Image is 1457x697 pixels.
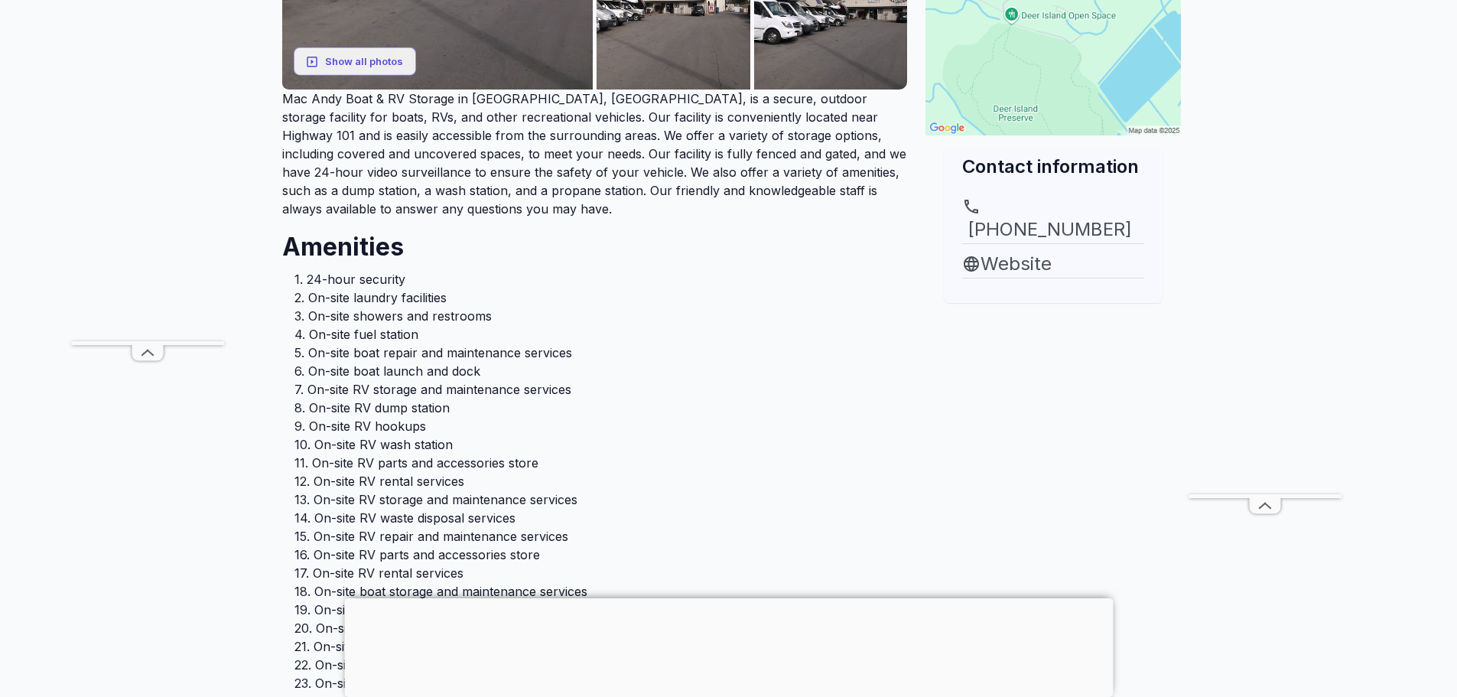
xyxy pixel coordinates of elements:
iframe: Advertisement [71,35,224,341]
li: 4. On-site fuel station [294,325,896,344]
li: 7. On-site RV storage and maintenance services [294,380,896,399]
li: 15. On-site RV repair and maintenance services [294,527,896,546]
a: Website [962,250,1144,278]
li: 6. On-site boat launch and dock [294,362,896,380]
li: 2. On-site laundry facilities [294,288,896,307]
li: 17. On-site RV rental services [294,564,896,582]
h2: Amenities [282,218,908,264]
li: 16. On-site RV parts and accessories store [294,546,896,564]
iframe: Advertisement [1189,35,1342,494]
iframe: Advertisement [344,598,1113,693]
button: Show all photos [294,47,416,76]
li: 19. On-site boat launch and dock [294,601,896,619]
li: 3. On-site showers and restrooms [294,307,896,325]
a: [PHONE_NUMBER] [962,197,1144,243]
li: 8. On-site RV dump station [294,399,896,417]
li: 10. On-site RV wash station [294,435,896,454]
li: 20. On-site boat repair and maintenance services [294,619,896,637]
li: 9. On-site RV hookups [294,417,896,435]
li: 1. 24-hour security [294,270,896,288]
li: 22. On-site boat rental services [294,656,896,674]
iframe: Advertisement [925,303,1181,494]
p: Mac Andy Boat & RV Storage in [GEOGRAPHIC_DATA], [GEOGRAPHIC_DATA], is a secure, outdoor storage ... [282,90,908,218]
li: 21. On-site boat parts and accessories store [294,637,896,656]
li: 18. On-site boat storage and maintenance services [294,582,896,601]
li: 11. On-site RV parts and accessories store [294,454,896,472]
li: 5. On-site boat repair and maintenance services [294,344,896,362]
li: 12. On-site RV rental services [294,472,896,490]
li: 23. On-site boat waste disposal services [294,674,896,692]
li: 13. On-site RV storage and maintenance services [294,490,896,509]
li: 14. On-site RV waste disposal services [294,509,896,527]
h2: Contact information [962,154,1144,179]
